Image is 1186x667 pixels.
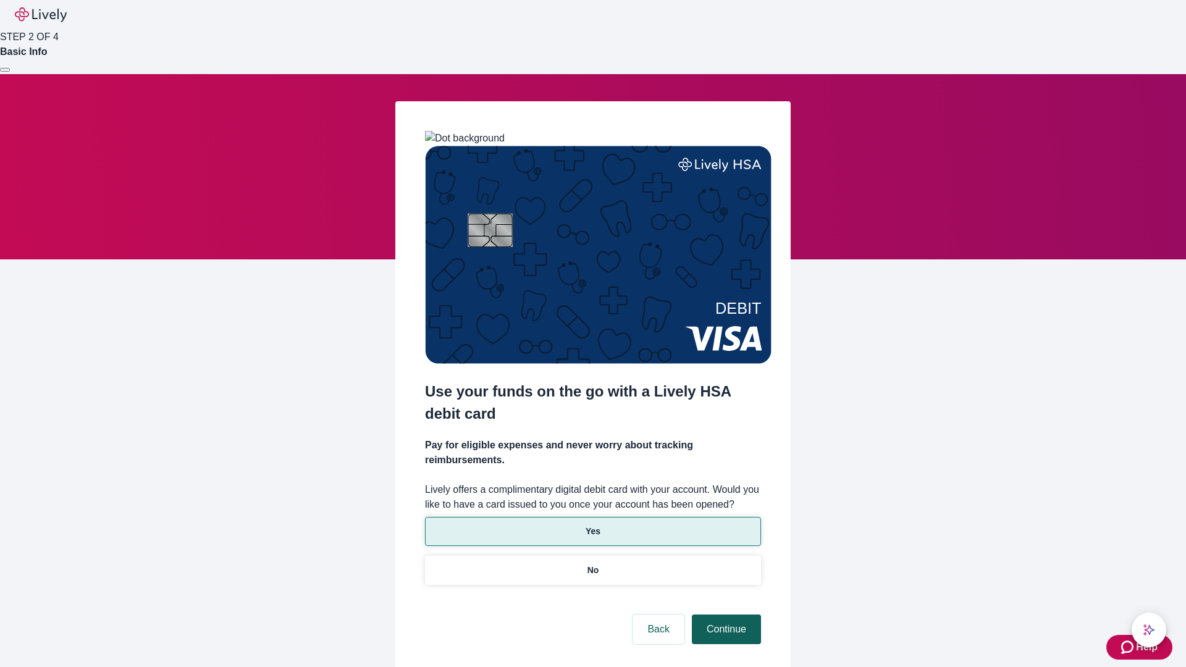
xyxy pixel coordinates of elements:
label: Lively offers a complimentary digital debit card with your account. Would you like to have a card... [425,482,761,512]
button: chat [1132,613,1166,647]
img: Debit card [425,146,772,364]
button: Yes [425,517,761,546]
button: Continue [692,615,761,644]
img: Dot background [425,131,505,146]
h2: Use your funds on the go with a Lively HSA debit card [425,380,761,425]
p: Yes [586,525,600,538]
button: Back [633,615,684,644]
button: Zendesk support iconHelp [1106,635,1172,660]
p: No [587,564,599,577]
h4: Pay for eligible expenses and never worry about tracking reimbursements. [425,438,761,468]
svg: Lively AI Assistant [1143,624,1155,636]
span: Help [1136,640,1158,655]
img: Lively [15,7,67,22]
svg: Zendesk support icon [1121,640,1136,655]
button: No [425,556,761,585]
